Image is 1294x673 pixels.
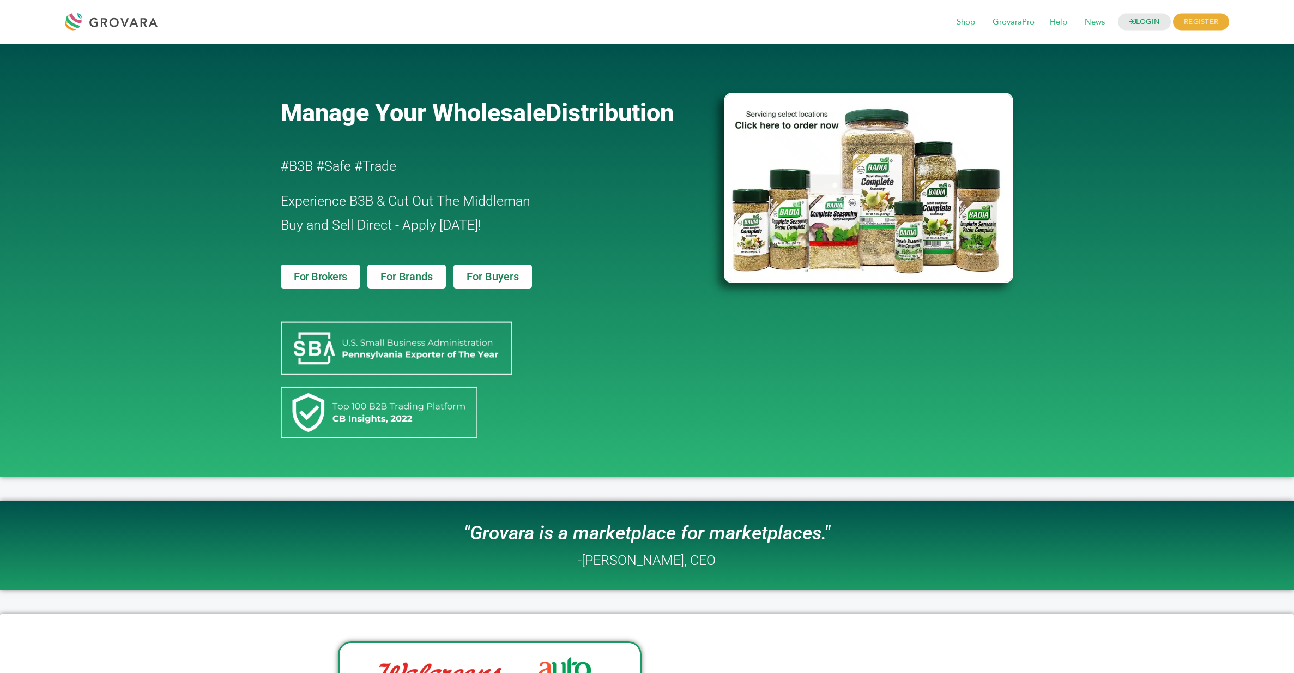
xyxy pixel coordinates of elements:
[281,217,481,233] span: Buy and Sell Direct - Apply [DATE]!
[294,271,347,282] span: For Brokers
[1042,16,1075,28] a: Help
[281,193,530,209] span: Experience B3B & Cut Out The Middleman
[367,265,445,289] a: For Brands
[985,12,1042,33] span: GrovaraPro
[546,98,674,127] span: Distribution
[1042,12,1075,33] span: Help
[1077,12,1112,33] span: News
[281,98,546,127] span: Manage Your Wholesale
[281,154,661,178] h2: #B3B #Safe #Trade
[949,16,983,28] a: Shop
[1077,16,1112,28] a: News
[453,265,532,289] a: For Buyers
[949,12,983,33] span: Shop
[985,16,1042,28] a: GrovaraPro
[281,98,706,127] a: Manage Your WholesaleDistribution
[1118,14,1171,31] a: LOGIN
[578,554,716,567] h2: -[PERSON_NAME], CEO
[281,265,360,289] a: For Brokers
[380,271,432,282] span: For Brands
[1173,14,1229,31] span: REGISTER
[464,522,830,544] i: "Grovara is a marketplace for marketplaces."
[467,271,519,282] span: For Buyers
